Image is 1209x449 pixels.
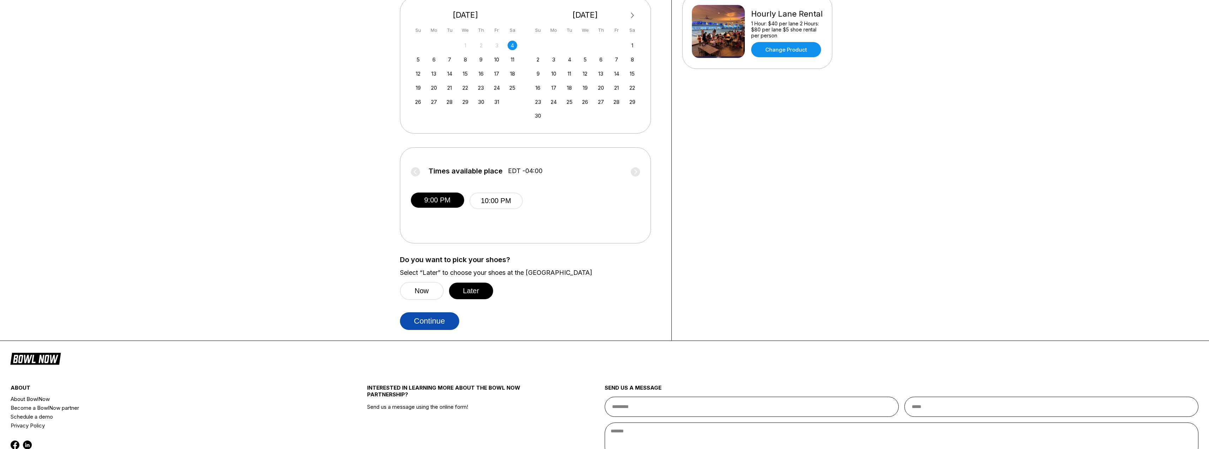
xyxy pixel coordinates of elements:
[492,41,502,50] div: Not available Friday, October 3rd, 2025
[580,25,590,35] div: We
[580,69,590,78] div: Choose Wednesday, November 12th, 2025
[445,25,454,35] div: Tu
[533,83,543,93] div: Choose Sunday, November 16th, 2025
[476,25,486,35] div: Th
[476,41,486,50] div: Not available Thursday, October 2nd, 2025
[612,25,621,35] div: Fr
[580,55,590,64] div: Choose Wednesday, November 5th, 2025
[596,97,606,107] div: Choose Thursday, November 27th, 2025
[413,25,423,35] div: Su
[549,55,558,64] div: Choose Monday, November 3rd, 2025
[533,111,543,120] div: Choose Sunday, November 30th, 2025
[11,384,307,395] div: about
[476,69,486,78] div: Choose Thursday, October 16th, 2025
[549,83,558,93] div: Choose Monday, November 17th, 2025
[565,83,574,93] div: Choose Tuesday, November 18th, 2025
[508,167,543,175] span: EDT -04:00
[549,25,558,35] div: Mo
[429,69,439,78] div: Choose Monday, October 13th, 2025
[492,83,502,93] div: Choose Friday, October 24th, 2025
[565,55,574,64] div: Choose Tuesday, November 4th, 2025
[612,83,621,93] div: Choose Friday, November 21st, 2025
[413,55,423,64] div: Choose Sunday, October 5th, 2025
[445,69,454,78] div: Choose Tuesday, October 14th, 2025
[11,412,307,421] a: Schedule a demo
[751,20,823,39] div: 1 Hour: $40 per lane 2 Hours: $80 per lane $5 shoe rental per person
[628,97,637,107] div: Choose Saturday, November 29th, 2025
[565,69,574,78] div: Choose Tuesday, November 11th, 2025
[461,55,470,64] div: Choose Wednesday, October 8th, 2025
[11,403,307,412] a: Become a BowlNow partner
[596,55,606,64] div: Choose Thursday, November 6th, 2025
[612,55,621,64] div: Choose Friday, November 7th, 2025
[628,69,637,78] div: Choose Saturday, November 15th, 2025
[533,97,543,107] div: Choose Sunday, November 23rd, 2025
[11,421,307,430] a: Privacy Policy
[549,69,558,78] div: Choose Monday, November 10th, 2025
[429,97,439,107] div: Choose Monday, October 27th, 2025
[367,384,545,403] div: INTERESTED IN LEARNING MORE ABOUT THE BOWL NOW PARTNERSHIP?
[469,193,523,209] button: 10:00 PM
[549,97,558,107] div: Choose Monday, November 24th, 2025
[692,5,745,58] img: Hourly Lane Rental
[628,83,637,93] div: Choose Saturday, November 22nd, 2025
[461,69,470,78] div: Choose Wednesday, October 15th, 2025
[565,25,574,35] div: Tu
[476,55,486,64] div: Choose Thursday, October 9th, 2025
[492,69,502,78] div: Choose Friday, October 17th, 2025
[596,25,606,35] div: Th
[445,55,454,64] div: Choose Tuesday, October 7th, 2025
[751,42,821,57] a: Change Product
[612,97,621,107] div: Choose Friday, November 28th, 2025
[751,9,823,19] div: Hourly Lane Rental
[461,41,470,50] div: Not available Wednesday, October 1st, 2025
[411,10,520,20] div: [DATE]
[461,97,470,107] div: Choose Wednesday, October 29th, 2025
[400,256,661,264] label: Do you want to pick your shoes?
[449,283,493,299] button: Later
[508,83,517,93] div: Choose Saturday, October 25th, 2025
[580,97,590,107] div: Choose Wednesday, November 26th, 2025
[627,10,638,21] button: Next Month
[596,69,606,78] div: Choose Thursday, November 13th, 2025
[532,40,638,121] div: month 2025-11
[596,83,606,93] div: Choose Thursday, November 20th, 2025
[429,167,503,175] span: Times available place
[533,25,543,35] div: Su
[445,97,454,107] div: Choose Tuesday, October 28th, 2025
[628,55,637,64] div: Choose Saturday, November 8th, 2025
[531,10,640,20] div: [DATE]
[429,83,439,93] div: Choose Monday, October 20th, 2025
[461,25,470,35] div: We
[565,97,574,107] div: Choose Tuesday, November 25th, 2025
[508,69,517,78] div: Choose Saturday, October 18th, 2025
[476,83,486,93] div: Choose Thursday, October 23rd, 2025
[508,41,517,50] div: Choose Saturday, October 4th, 2025
[508,25,517,35] div: Sa
[476,97,486,107] div: Choose Thursday, October 30th, 2025
[492,55,502,64] div: Choose Friday, October 10th, 2025
[429,55,439,64] div: Choose Monday, October 6th, 2025
[533,55,543,64] div: Choose Sunday, November 2nd, 2025
[413,83,423,93] div: Choose Sunday, October 19th, 2025
[533,69,543,78] div: Choose Sunday, November 9th, 2025
[445,83,454,93] div: Choose Tuesday, October 21st, 2025
[400,282,444,300] button: Now
[429,25,439,35] div: Mo
[492,25,502,35] div: Fr
[411,193,464,208] button: 9:00 PM
[612,69,621,78] div: Choose Friday, November 14th, 2025
[400,312,459,330] button: Continue
[413,40,519,107] div: month 2025-10
[413,97,423,107] div: Choose Sunday, October 26th, 2025
[413,69,423,78] div: Choose Sunday, October 12th, 2025
[492,97,502,107] div: Choose Friday, October 31st, 2025
[605,384,1199,397] div: send us a message
[11,395,307,403] a: About BowlNow
[508,55,517,64] div: Choose Saturday, October 11th, 2025
[628,41,637,50] div: Choose Saturday, November 1st, 2025
[628,25,637,35] div: Sa
[400,269,661,277] label: Select “Later” to choose your shoes at the [GEOGRAPHIC_DATA]
[580,83,590,93] div: Choose Wednesday, November 19th, 2025
[461,83,470,93] div: Choose Wednesday, October 22nd, 2025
